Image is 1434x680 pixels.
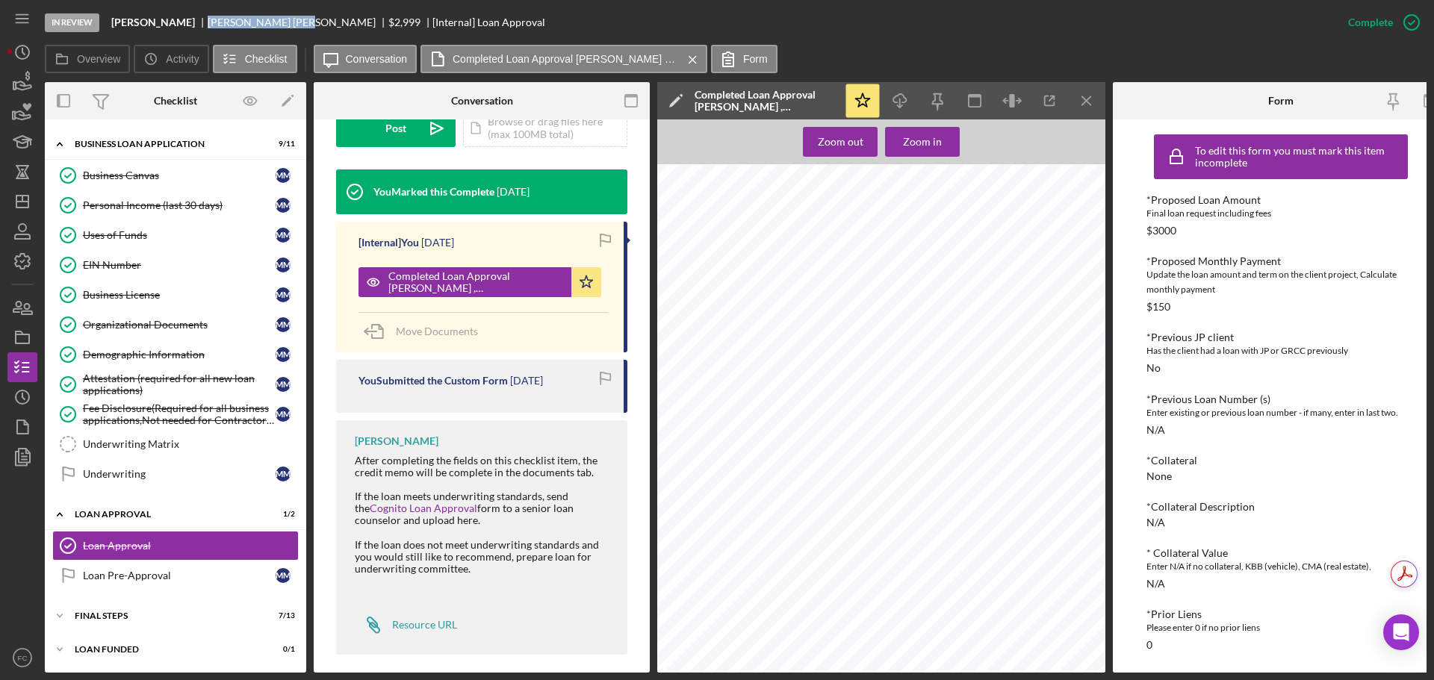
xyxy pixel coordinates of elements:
div: 1 / 2 [268,510,295,519]
div: 0 / 1 [268,645,295,654]
div: EIN Number [83,259,276,271]
a: Fee Disclosure(Required for all business applications,Not needed for Contractor loans)MM [52,399,299,429]
time: 2025-09-30 15:37 [497,186,530,198]
time: 2025-09-25 16:58 [510,375,543,387]
span: automatically via ACH [885,197,967,205]
div: *Proposed Monthly Payment [1146,255,1415,267]
div: Completed Loan Approval [PERSON_NAME] , [PERSON_NAME].pdf [388,270,564,294]
div: Complete [1348,7,1393,37]
label: Checklist [245,53,288,65]
div: M M [276,407,291,422]
span: Client Retains a Revenue Stream or W2 Income [698,224,874,232]
div: [PERSON_NAME] [355,435,438,447]
span: -10 [698,525,709,533]
label: Form [743,53,768,65]
div: Has the client had a loan with JP or GRCC previously [1146,343,1415,358]
span: Co-Signer [698,597,735,605]
button: Form [711,45,777,73]
button: Checklist [213,45,297,73]
div: Attestation (required for all new loan applications) [83,372,276,396]
a: Personal Income (last 30 days)MM [52,190,299,220]
a: Cognito Loan Approval [370,502,477,514]
button: Activity [134,45,208,73]
b: [PERSON_NAME] [111,16,195,28]
div: Final loan request including fees [1146,206,1415,221]
a: Business LicenseMM [52,280,299,310]
span: Move Documents [396,325,478,337]
span: 10 [698,579,707,587]
div: Organizational Documents [83,319,276,331]
button: Overview [45,45,130,73]
div: $150 [1146,301,1170,313]
div: $3000 [1146,225,1176,237]
span: 0 [698,606,702,614]
button: Complete [1333,7,1427,37]
div: In Review [45,13,99,32]
div: M M [276,228,291,243]
div: Post [385,110,406,147]
span: Budget shows income available for payment [698,252,863,260]
a: Uses of FundsMM [52,220,299,250]
div: Resource URL [392,619,457,631]
div: Underwriting Matrix [83,438,298,450]
div: Underwriting [83,468,276,480]
button: Zoom out [803,127,878,157]
div: N/A [1146,424,1165,436]
div: Enter existing or previous loan number - if many, enter in last two. [1146,405,1415,420]
button: Completed Loan Approval [PERSON_NAME] , [PERSON_NAME].pdf [420,45,707,73]
div: None [1146,470,1172,482]
div: 9 / 11 [268,140,295,149]
div: *Collateral Description [1146,501,1415,513]
div: LOAN FUNDED [75,645,258,654]
div: Business Canvas [83,169,276,181]
span: Employment Bonus [698,624,772,632]
span: Collection Debt [698,570,755,578]
div: * Collateral Value [1146,547,1415,559]
div: You Submitted the Custom Form [358,375,508,387]
span: Bank Statements [698,543,761,551]
div: Zoom in [903,127,942,157]
div: Zoom out [818,127,863,157]
span: Dollar Value of Loan [698,161,773,169]
label: Completed Loan Approval [PERSON_NAME] , [PERSON_NAME].pdf [453,53,677,65]
div: No [1146,362,1161,374]
div: Business License [83,289,276,301]
div: Open Intercom Messenger [1383,614,1419,650]
div: M M [276,198,291,213]
div: Form [1268,95,1294,107]
a: Loan Pre-ApprovalMM [52,561,299,590]
div: BUSINESS LOAN APPLICATION [75,140,258,149]
a: Resource URL [355,610,457,640]
span: Matrix Entry [698,306,788,322]
a: Demographic InformationMM [52,340,299,369]
span: 0 [698,378,702,387]
span: Credit Score M1 [698,369,757,378]
button: Move Documents [358,313,493,350]
div: Uses of Funds [83,229,276,241]
div: Loan Pre-Approval [83,570,276,581]
div: M M [276,467,291,481]
div: N/A [1146,517,1165,528]
div: *Collateral [1146,455,1415,467]
button: Completed Loan Approval [PERSON_NAME] , [PERSON_NAME].pdf [358,267,601,297]
div: M M [276,347,291,362]
div: *Proposed Loan Amount [1146,194,1415,206]
button: Zoom in [885,127,960,157]
div: Please enter 0 if no prior liens [1146,620,1415,635]
div: If the loan does not meet underwriting standards and you would still like to recommend, prepare l... [355,539,612,575]
time: 2025-09-30 15:37 [421,237,454,249]
a: EIN NumberMM [52,250,299,280]
span: Credit Building Stated as requirement for Credit Score [698,278,900,287]
div: Final Steps [75,611,258,620]
div: M M [276,377,291,392]
div: Demographic Information [83,349,276,361]
div: M M [276,258,291,272]
div: M M [276,168,291,183]
div: 0 [1146,639,1152,651]
div: *Previous Loan Number (s) [1146,393,1415,405]
a: UnderwritingMM [52,459,299,489]
a: Organizational DocumentsMM [52,310,299,340]
span: 10 [698,552,707,561]
div: Checklist [154,95,197,107]
a: Loan Approval [52,531,299,561]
